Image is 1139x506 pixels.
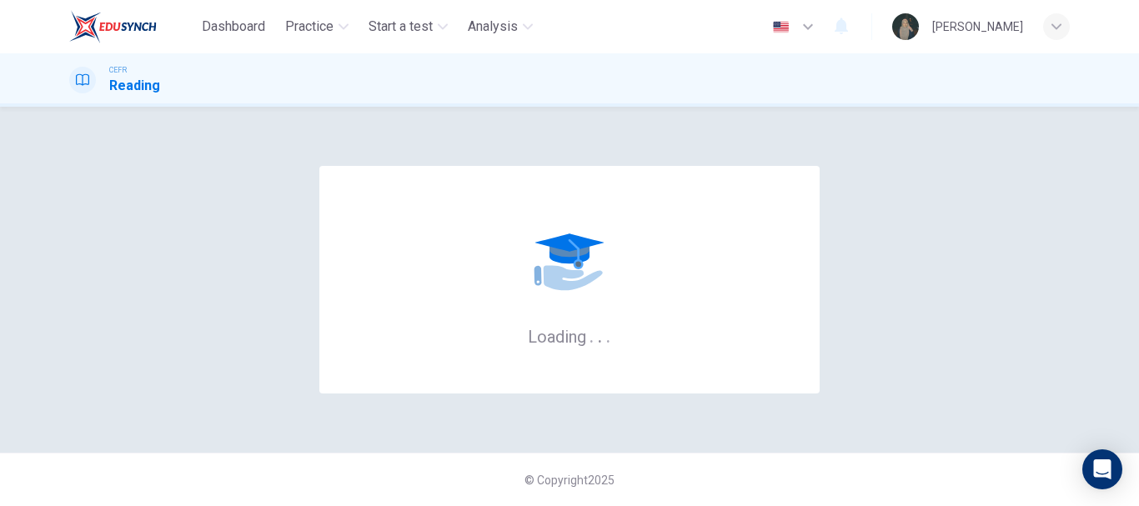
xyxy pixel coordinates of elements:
button: Practice [278,12,355,42]
span: Practice [285,17,334,37]
h1: Reading [109,76,160,96]
img: Profile picture [892,13,919,40]
a: EduSynch logo [69,10,195,43]
img: en [770,21,791,33]
img: EduSynch logo [69,10,157,43]
span: © Copyright 2025 [524,473,615,487]
span: CEFR [109,64,127,76]
div: [PERSON_NAME] [932,17,1023,37]
div: Open Intercom Messenger [1082,449,1122,489]
button: Start a test [362,12,454,42]
h6: . [589,321,595,348]
h6: Loading [528,325,611,347]
button: Analysis [461,12,539,42]
span: Dashboard [202,17,265,37]
span: Analysis [468,17,518,37]
span: Start a test [369,17,433,37]
h6: . [597,321,603,348]
button: Dashboard [195,12,272,42]
h6: . [605,321,611,348]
